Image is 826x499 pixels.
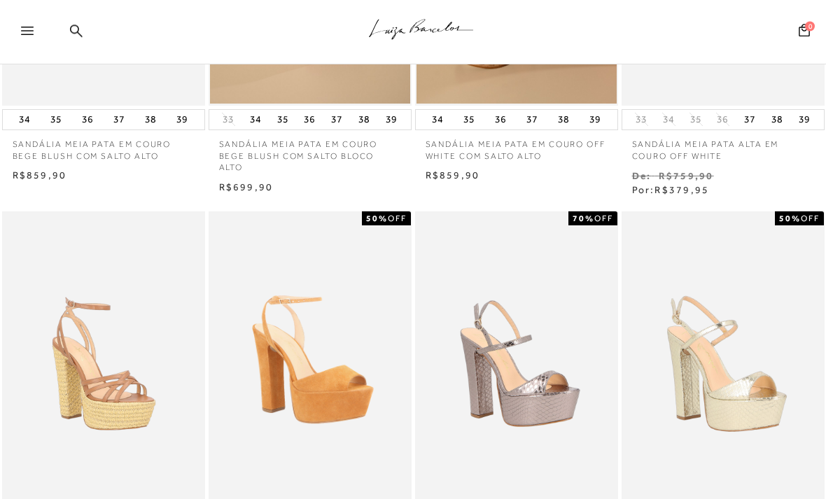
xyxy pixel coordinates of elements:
[218,113,238,127] button: 33
[585,111,605,130] button: 39
[622,131,825,163] a: SANDÁLIA MEIA PATA ALTA EM COURO OFF WHITE
[109,111,129,130] button: 37
[740,111,759,130] button: 37
[659,171,714,182] small: R$759,90
[554,111,573,130] button: 38
[388,214,407,224] span: OFF
[805,22,815,31] span: 0
[273,111,293,130] button: 35
[46,111,66,130] button: 35
[219,182,274,193] span: R$699,90
[713,113,732,127] button: 36
[594,214,613,224] span: OFF
[209,131,412,174] a: SANDÁLIA MEIA PATA EM COURO BEGE BLUSH COM SALTO BLOCO ALTO
[354,111,374,130] button: 38
[13,170,67,181] span: R$859,90
[459,111,479,130] button: 35
[779,214,801,224] strong: 50%
[767,111,787,130] button: 38
[415,131,618,163] a: SANDÁLIA MEIA PATA EM COURO OFF WHITE COM SALTO ALTO
[522,111,542,130] button: 37
[632,185,710,196] span: Por:
[15,111,34,130] button: 34
[366,214,388,224] strong: 50%
[381,111,401,130] button: 39
[632,171,652,182] small: De:
[686,113,706,127] button: 35
[428,111,447,130] button: 34
[654,185,709,196] span: R$379,95
[801,214,820,224] span: OFF
[659,113,678,127] button: 34
[78,111,97,130] button: 36
[631,113,651,127] button: 33
[141,111,160,130] button: 38
[172,111,192,130] button: 39
[246,111,265,130] button: 34
[426,170,480,181] span: R$859,90
[300,111,319,130] button: 36
[2,131,205,163] a: SANDÁLIA MEIA PATA EM COURO BEGE BLUSH COM SALTO ALTO
[573,214,594,224] strong: 70%
[794,23,814,42] button: 0
[327,111,346,130] button: 37
[794,111,814,130] button: 39
[491,111,510,130] button: 36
